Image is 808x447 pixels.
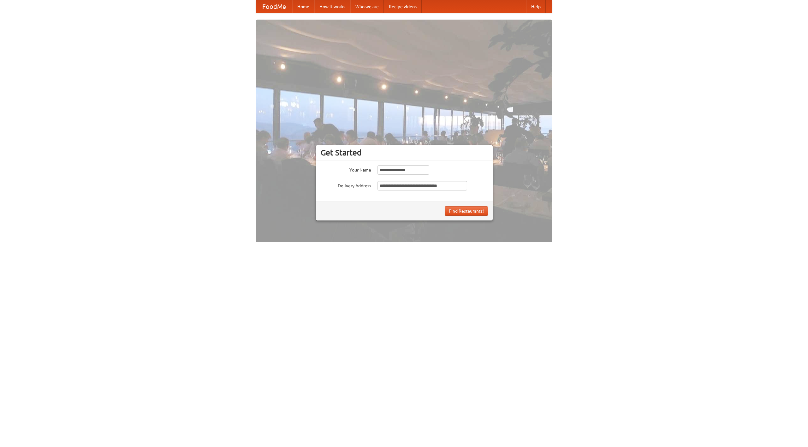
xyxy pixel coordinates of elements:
a: How it works [314,0,350,13]
a: Recipe videos [384,0,422,13]
button: Find Restaurants! [445,206,488,216]
a: FoodMe [256,0,292,13]
a: Who we are [350,0,384,13]
a: Home [292,0,314,13]
label: Delivery Address [321,181,371,189]
label: Your Name [321,165,371,173]
h3: Get Started [321,148,488,157]
a: Help [526,0,546,13]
